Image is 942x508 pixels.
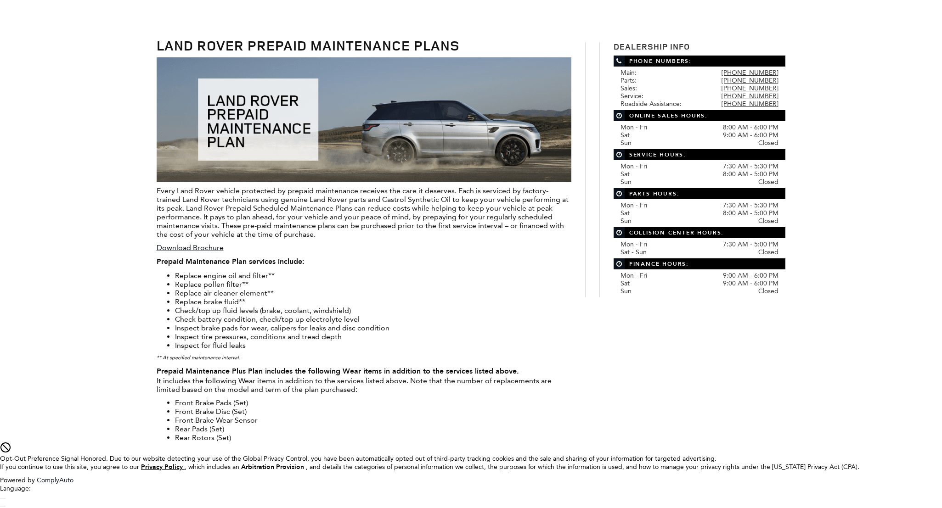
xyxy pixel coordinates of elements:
a: [PHONE_NUMBER] [722,100,778,108]
li: Replace engine oil and filter** [175,271,571,280]
a: ComplyAuto [37,476,73,484]
span: 7:30 AM - 5:30 PM [723,162,778,170]
span: Sun [620,287,632,295]
span: Closed [758,248,778,256]
span: Mon - Fri [620,240,647,248]
span: Service: [620,92,643,100]
span: Sun [620,178,632,186]
span: Parts Hours: [614,188,786,199]
span: Closed [758,178,778,186]
li: Replace brake fluid** [175,297,571,306]
li: Inspect for fluid leaks [175,341,571,350]
span: Sat [620,170,630,178]
span: Finance Hours: [614,258,786,269]
span: 7:30 AM - 5:00 PM [723,240,778,248]
span: Phone Numbers: [614,56,786,67]
span: Closed [758,287,778,295]
span: Collision Center Hours: [614,227,786,238]
span: 8:00 AM - 5:00 PM [723,170,778,178]
li: Rear Pads (Set) [175,424,571,433]
li: Front Brake Wear Sensor [175,416,571,424]
p: ** At specified maintenance interval. [157,354,571,362]
li: Inspect tire pressures, conditions and tread depth [175,332,571,341]
span: Sat [620,279,630,287]
span: Closed [758,217,778,225]
span: Service Hours: [614,149,786,160]
span: Sales: [620,84,637,92]
u: Privacy Policy [141,463,183,471]
p: It includes the following Wear items in addition to the services listed above. Note that the numb... [157,366,571,394]
span: Sat [620,209,630,217]
span: 8:00 AM - 5:00 PM [723,209,778,217]
a: [PHONE_NUMBER] [722,84,778,92]
span: 8:00 AM - 6:00 PM [723,123,778,131]
span: Mon - Fri [620,123,647,131]
span: Sun [620,139,632,147]
span: Parts: [620,77,637,84]
li: Check/top up fluid levels (brake, coolant, windshield) [175,306,571,315]
span: Online Sales Hours: [614,110,786,121]
a: [PHONE_NUMBER] [722,92,778,100]
p: Every Land Rover vehicle protected by prepaid maintenance receives the care it deserves. Each is ... [157,186,571,239]
h3: Dealership Info [614,42,786,51]
strong: Arbitration Provision [241,463,304,471]
span: Mon - Fri [620,201,647,209]
a: Download Brochure [157,243,224,252]
li: Rear Rotors (Set) [175,433,571,442]
li: Front Brake Pads (Set) [175,398,571,407]
span: Sat - Sun [620,248,647,256]
span: 9:00 AM - 6:00 PM [723,279,778,287]
span: Roadside Assistance: [620,100,682,108]
a: [PHONE_NUMBER] [722,69,778,77]
h1: Land Rover Prepaid Maintenance Plans [157,38,571,53]
span: Mon - Fri [620,162,647,170]
strong: Prepaid Maintenance Plan services include: [157,257,305,267]
span: Mon - Fri [620,272,647,279]
span: 9:00 AM - 6:00 PM [723,131,778,139]
li: Replace air cleaner element** [175,289,571,297]
a: [PHONE_NUMBER] [722,77,778,84]
span: Sat [620,131,630,139]
img: Land Rover Prepaid Maintenance [157,57,571,182]
span: Closed [758,139,778,147]
span: 9:00 AM - 6:00 PM [723,272,778,279]
span: Main: [620,69,637,77]
li: Front Brake Disc (Set) [175,407,571,416]
strong: Prepaid Maintenance Plus Plan includes the following Wear items in addition to the services liste... [157,366,519,376]
span: Sun [620,217,632,225]
a: Privacy Policy [141,463,185,471]
li: Replace pollen filter** [175,280,571,289]
li: Inspect brake pads for wear, calipers for leaks and disc condition [175,324,571,332]
span: 7:30 AM - 5:30 PM [723,201,778,209]
li: Check battery condition, check/top up electrolyte level [175,315,571,324]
